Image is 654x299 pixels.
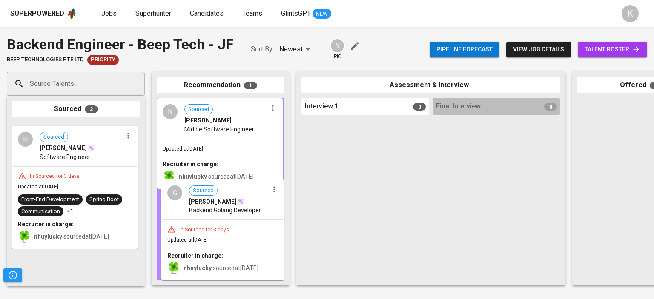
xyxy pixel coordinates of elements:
span: 0 [544,103,557,111]
a: Teams [242,9,264,19]
button: view job details [506,42,571,57]
span: Interview 1 [305,102,338,111]
p: Sort By [251,44,272,54]
a: Superhunter [135,9,173,19]
button: Open [140,83,142,85]
div: Backend Engineer - Beep Tech - JF [7,34,234,55]
div: pic [330,38,345,60]
div: Newest [279,42,313,57]
p: Newest [279,44,303,54]
span: 2 [85,105,98,113]
span: GlintsGPT [281,9,311,17]
button: Pipeline forecast [430,42,499,57]
div: New Job received from Demand Team [87,55,119,65]
div: N [330,38,345,53]
div: Sourced [12,101,140,117]
span: Beep Technologies Pte Ltd [7,56,84,64]
span: 1 [244,82,257,89]
img: app logo [66,7,77,20]
span: Candidates [190,9,224,17]
span: Superhunter [135,9,171,17]
span: Teams [242,9,262,17]
div: Assessment & Interview [301,77,560,94]
a: GlintsGPT NEW [281,9,331,19]
div: K [622,5,639,22]
a: Jobs [101,9,118,19]
span: Final Interview [436,102,481,111]
a: talent roster [578,42,647,57]
span: NEW [313,10,331,18]
span: Jobs [101,9,117,17]
span: talent roster [585,44,640,55]
span: view job details [513,44,564,55]
a: Candidates [190,9,225,19]
div: Recommendation [157,77,284,94]
a: Superpoweredapp logo [10,7,77,20]
button: Pipeline Triggers [3,268,22,282]
div: Superpowered [10,9,64,19]
span: 0 [413,103,426,111]
span: Pipeline forecast [436,44,493,55]
span: Priority [87,56,119,64]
